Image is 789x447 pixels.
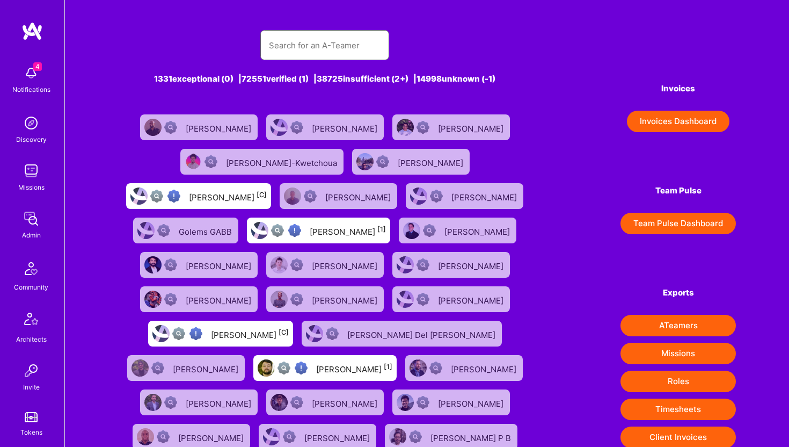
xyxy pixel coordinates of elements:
img: Not Scrubbed [290,258,303,271]
img: User Avatar [397,119,414,136]
div: [PERSON_NAME] [312,292,379,306]
img: User Avatar [284,188,301,205]
img: Not Scrubbed [151,362,164,374]
div: Admin [22,229,41,241]
img: Not Scrubbed [326,327,339,340]
img: User Avatar [258,359,275,377]
img: Invite [20,360,42,381]
img: Not Scrubbed [283,430,296,443]
a: User AvatarNot fully vettedHigh Potential User[PERSON_NAME][C] [122,179,275,213]
img: User Avatar [403,222,420,239]
img: User Avatar [144,394,162,411]
a: User AvatarNot ScrubbedGolems GABB [129,213,243,248]
img: High Potential User [189,327,202,340]
a: User AvatarNot Scrubbed[PERSON_NAME] [401,351,527,385]
img: User Avatar [397,291,414,308]
a: User AvatarNot Scrubbed[PERSON_NAME] [388,385,514,420]
div: [PERSON_NAME] [304,430,372,444]
div: [PERSON_NAME] [186,292,253,306]
img: Not Scrubbed [164,121,177,134]
div: Golems GABB [179,223,234,237]
img: User Avatar [271,291,288,308]
div: [PERSON_NAME] [186,258,253,272]
img: User Avatar [356,153,374,170]
a: User AvatarNot fully vettedHigh Potential User[PERSON_NAME][1] [249,351,401,385]
a: User AvatarNot Scrubbed[PERSON_NAME] [275,179,401,213]
div: [PERSON_NAME] [211,327,289,341]
img: Not Scrubbed [164,293,177,306]
a: User AvatarNot Scrubbed[PERSON_NAME] [136,248,262,282]
a: User AvatarNot Scrubbed[PERSON_NAME] [136,385,262,420]
sup: [1] [384,363,392,371]
img: User Avatar [144,291,162,308]
h4: Exports [620,288,736,298]
img: Not fully vetted [271,224,284,237]
img: Not Scrubbed [164,258,177,271]
div: Architects [16,334,47,345]
a: User AvatarNot fully vettedHigh Potential User[PERSON_NAME][1] [243,213,394,248]
button: Team Pulse Dashboard [620,213,736,234]
img: Not Scrubbed [304,190,317,203]
div: [PERSON_NAME] Del [PERSON_NAME] [347,327,498,341]
img: User Avatar [152,325,170,342]
div: [PERSON_NAME] [325,189,393,203]
div: Invite [23,381,40,393]
img: logo [21,21,43,41]
span: 4 [33,62,42,71]
h4: Invoices [620,84,736,93]
a: User AvatarNot Scrubbed[PERSON_NAME] [348,145,474,179]
input: Search for an A-Teamer [269,32,381,59]
img: Not Scrubbed [290,293,303,306]
div: [PERSON_NAME] [438,395,506,409]
a: User AvatarNot Scrubbed[PERSON_NAME] [262,248,388,282]
div: [PERSON_NAME] [310,223,386,237]
div: 1331 exceptional (0) | 72551 verified (1) | 38725 insufficient (2+) | 14998 unknown (-1) [118,73,532,84]
div: [PERSON_NAME] [312,258,379,272]
img: Not Scrubbed [417,293,429,306]
img: User Avatar [137,222,155,239]
img: Not Scrubbed [423,224,436,237]
a: User AvatarNot fully vettedHigh Potential User[PERSON_NAME][C] [144,316,297,351]
div: [PERSON_NAME] [312,120,379,134]
img: Not Scrubbed [290,121,303,134]
img: Community [18,256,44,282]
div: Notifications [12,84,50,95]
a: User AvatarNot Scrubbed[PERSON_NAME] [388,110,514,145]
img: User Avatar [131,359,149,377]
img: tokens [25,412,38,422]
a: User AvatarNot Scrubbed[PERSON_NAME]-Kwetchoua [176,145,348,179]
button: Roles [620,371,736,392]
div: [PERSON_NAME] [438,258,506,272]
a: User AvatarNot Scrubbed[PERSON_NAME] [123,351,249,385]
img: bell [20,62,42,84]
img: Not fully vetted [277,362,290,374]
img: User Avatar [185,153,202,170]
sup: [C] [257,191,267,199]
a: User AvatarNot Scrubbed[PERSON_NAME] [262,282,388,316]
img: User Avatar [306,325,323,342]
a: User AvatarNot Scrubbed[PERSON_NAME] Del [PERSON_NAME] [297,316,506,351]
img: User Avatar [410,359,427,377]
img: discovery [20,112,42,134]
div: Discovery [16,134,47,145]
div: [PERSON_NAME] [398,155,465,169]
img: User Avatar [397,394,414,411]
a: User AvatarNot Scrubbed[PERSON_NAME] [136,282,262,316]
img: Not Scrubbed [290,396,303,409]
img: User Avatar [251,222,268,239]
img: Architects [18,308,44,334]
button: ATeamers [620,315,736,336]
div: [PERSON_NAME] [173,361,240,375]
img: User Avatar [144,119,162,136]
div: [PERSON_NAME] [444,223,512,237]
div: [PERSON_NAME] [189,189,267,203]
img: Not Scrubbed [157,430,170,443]
h4: Team Pulse [620,186,736,196]
img: Not Scrubbed [417,258,429,271]
img: Not Scrubbed [430,190,443,203]
img: admin teamwork [20,208,42,229]
img: High Potential User [167,190,180,203]
img: User Avatar [271,119,288,136]
img: Not Scrubbed [376,155,389,168]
